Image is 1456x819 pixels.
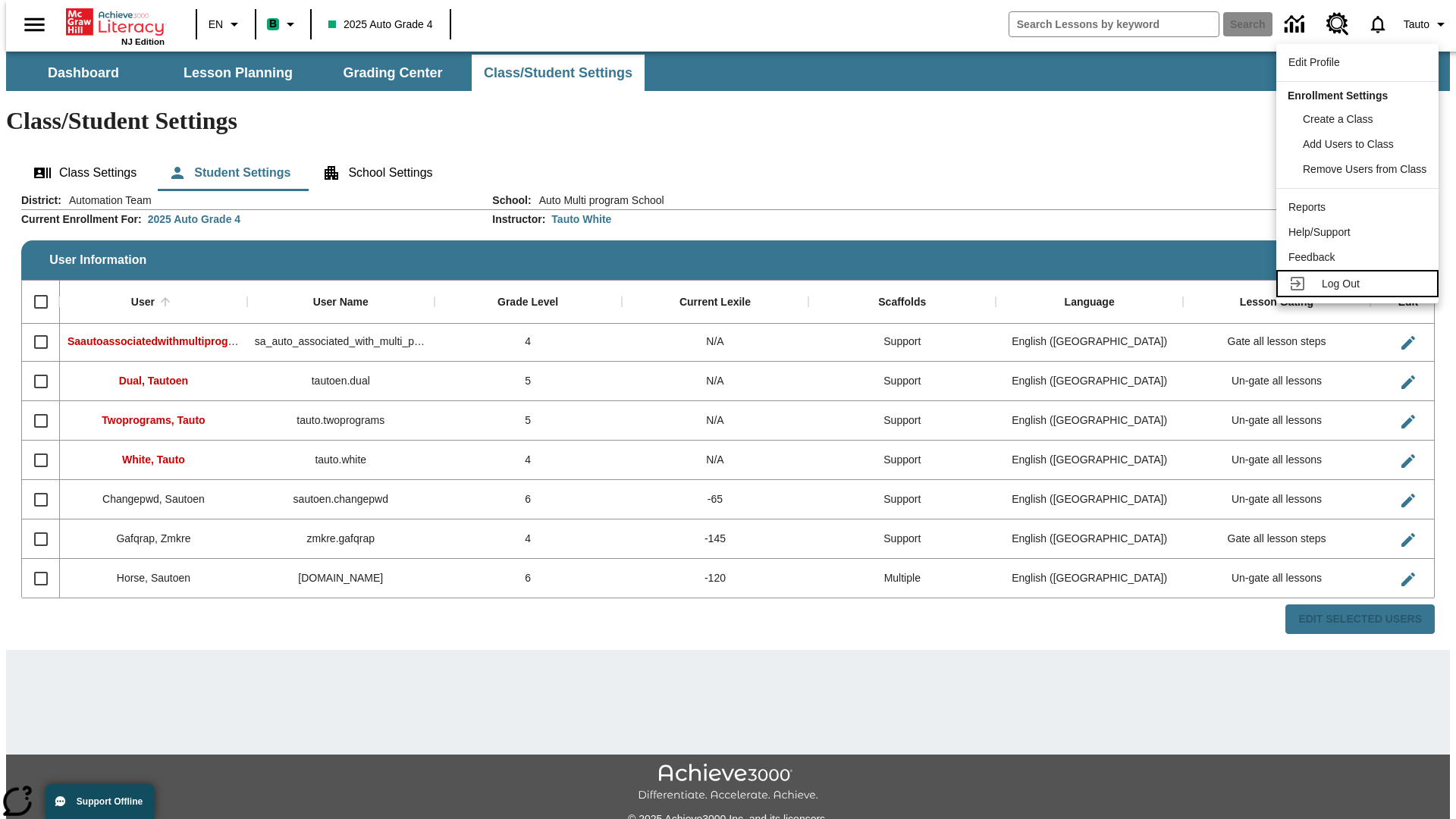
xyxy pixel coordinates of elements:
span: Feedback [1288,251,1335,263]
span: Help/Support [1288,226,1351,238]
span: Add Users to Class [1303,138,1394,150]
span: Edit Profile [1288,56,1340,68]
span: Log Out [1322,278,1360,290]
span: Remove Users from Class [1303,163,1426,175]
span: Enrollment Settings [1288,89,1388,102]
span: Create a Class [1303,113,1373,125]
span: Reports [1288,201,1326,213]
